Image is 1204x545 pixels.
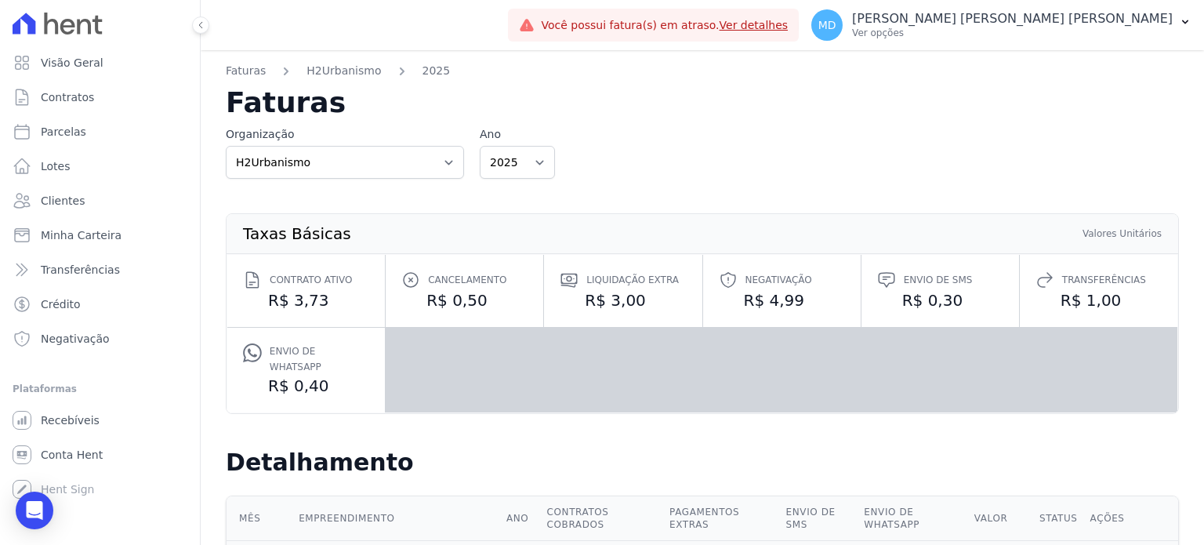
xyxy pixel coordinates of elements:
[780,496,858,541] th: Envio de SMS
[1033,496,1084,541] th: Status
[16,492,53,529] div: Open Intercom Messenger
[13,380,187,398] div: Plataformas
[586,272,679,288] span: Liquidação extra
[799,3,1204,47] button: MD [PERSON_NAME] [PERSON_NAME] [PERSON_NAME] Ver opções
[226,89,1179,117] h2: Faturas
[6,220,194,251] a: Minha Carteira
[818,20,836,31] span: MD
[719,289,845,311] dd: R$ 4,99
[428,272,506,288] span: Cancelamento
[226,63,1179,89] nav: Breadcrumb
[1062,272,1146,288] span: Transferências
[541,17,788,34] span: Você possui fatura(s) em atraso.
[1082,227,1162,241] th: Valores Unitários
[1084,496,1178,541] th: Ações
[877,289,1003,311] dd: R$ 0,30
[41,89,94,105] span: Contratos
[6,185,194,216] a: Clientes
[41,193,85,209] span: Clientes
[226,63,266,79] a: Faturas
[41,55,103,71] span: Visão Geral
[41,331,110,347] span: Negativação
[663,496,780,541] th: Pagamentos extras
[904,272,973,288] span: Envio de SMS
[541,496,664,541] th: Contratos cobrados
[227,496,292,541] th: Mês
[6,116,194,147] a: Parcelas
[500,496,541,541] th: Ano
[41,262,120,278] span: Transferências
[226,126,464,143] label: Organização
[41,296,81,312] span: Crédito
[1035,289,1162,311] dd: R$ 1,00
[560,289,686,311] dd: R$ 3,00
[422,63,451,79] a: 2025
[6,254,194,285] a: Transferências
[6,82,194,113] a: Contratos
[270,343,369,375] span: Envio de Whatsapp
[242,227,352,241] th: Taxas Básicas
[6,405,194,436] a: Recebíveis
[480,126,555,143] label: Ano
[243,375,369,397] dd: R$ 0,40
[6,439,194,471] a: Conta Hent
[226,449,1179,477] h2: Detalhamento
[306,63,381,79] a: H2Urbanismo
[852,27,1173,39] p: Ver opções
[270,272,352,288] span: Contrato ativo
[720,19,789,31] a: Ver detalhes
[401,289,528,311] dd: R$ 0,50
[292,496,500,541] th: Empreendimento
[41,412,100,428] span: Recebíveis
[41,158,71,174] span: Lotes
[41,227,121,243] span: Minha Carteira
[6,47,194,78] a: Visão Geral
[858,496,967,541] th: Envio de Whatsapp
[41,447,103,463] span: Conta Hent
[6,323,194,354] a: Negativação
[6,151,194,182] a: Lotes
[6,289,194,320] a: Crédito
[41,124,86,140] span: Parcelas
[852,11,1173,27] p: [PERSON_NAME] [PERSON_NAME] [PERSON_NAME]
[745,272,812,288] span: Negativação
[243,289,369,311] dd: R$ 3,73
[968,496,1033,541] th: Valor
